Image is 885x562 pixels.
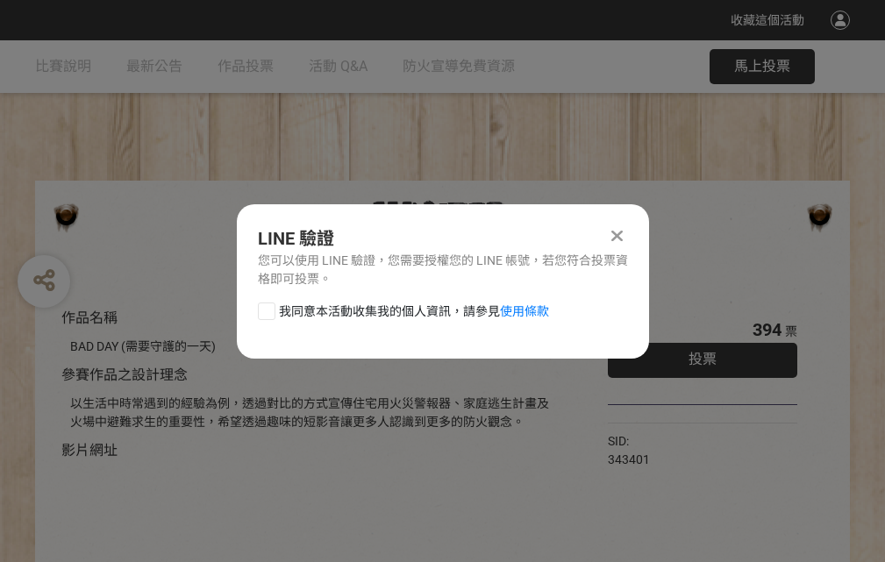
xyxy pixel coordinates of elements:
span: 防火宣導免費資源 [403,58,515,75]
span: 馬上投票 [734,58,790,75]
a: 使用條款 [500,304,549,318]
a: 防火宣導免費資源 [403,40,515,93]
a: 比賽說明 [35,40,91,93]
span: SID: 343401 [608,434,650,466]
span: 投票 [689,351,717,367]
span: 票 [785,324,797,338]
a: 活動 Q&A [309,40,368,93]
iframe: Facebook Share [654,432,742,450]
button: 馬上投票 [710,49,815,84]
a: 作品投票 [218,40,274,93]
span: 394 [753,319,782,340]
div: BAD DAY (需要守護的一天) [70,338,555,356]
div: LINE 驗證 [258,225,628,252]
span: 影片網址 [61,442,118,459]
div: 以生活中時常遇到的經驗為例，透過對比的方式宣傳住宅用火災警報器、家庭逃生計畫及火場中避難求生的重要性，希望透過趣味的短影音讓更多人認識到更多的防火觀念。 [70,395,555,431]
span: 作品投票 [218,58,274,75]
div: 您可以使用 LINE 驗證，您需要授權您的 LINE 帳號，若您符合投票資格即可投票。 [258,252,628,288]
span: 作品名稱 [61,309,118,326]
span: 收藏這個活動 [731,13,804,27]
span: 參賽作品之設計理念 [61,366,188,383]
span: 比賽說明 [35,58,91,75]
span: 最新公告 [126,58,182,75]
span: 我同意本活動收集我的個人資訊，請參見 [279,302,549,321]
span: 活動 Q&A [309,58,368,75]
a: 最新公告 [126,40,182,93]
